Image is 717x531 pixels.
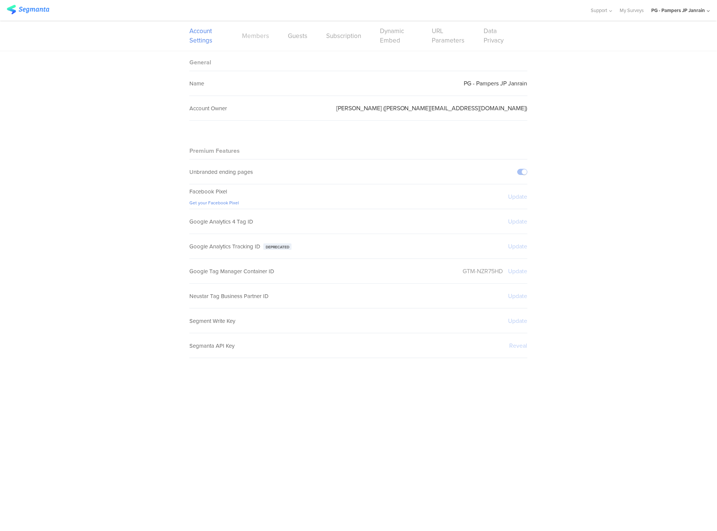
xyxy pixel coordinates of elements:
[336,104,528,113] sg-setting-value: [PERSON_NAME] ([PERSON_NAME][EMAIL_ADDRESS][DOMAIN_NAME])
[432,26,465,45] a: URL Parameters
[189,317,235,325] span: Segment Write Key
[242,31,269,41] a: Members
[189,104,227,113] sg-field-title: Account Owner
[189,58,211,67] sg-block-title: General
[189,292,269,300] span: Neustar Tag Business Partner ID
[189,187,227,196] span: Facebook Pixel
[189,342,234,350] span: Segmanta API Key
[189,168,253,176] div: Unbranded ending pages
[288,31,307,41] a: Guests
[263,243,292,250] div: Deprecated
[189,267,274,275] span: Google Tag Manager Container ID
[484,26,509,45] a: Data Privacy
[464,79,528,88] sg-setting-value: PG - Pampers JP Janrain
[189,242,260,251] span: Google Analytics Tracking ID
[189,146,240,155] sg-block-title: Premium Features
[652,7,705,14] div: PG - Pampers JP Janrain
[189,199,239,206] a: Get your Facebook Pixel
[380,26,413,45] a: Dynamic Embed
[7,5,49,14] img: segmanta logo
[189,79,204,88] sg-field-title: Name
[591,7,608,14] span: Support
[326,31,361,41] a: Subscription
[189,218,253,226] span: Google Analytics 4 Tag ID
